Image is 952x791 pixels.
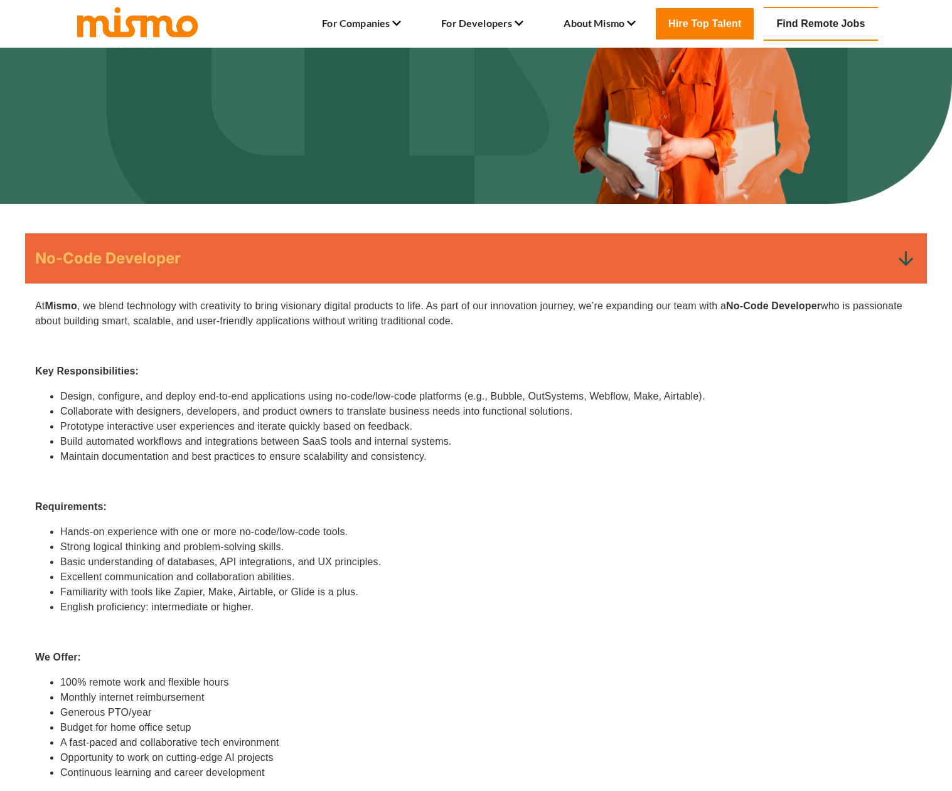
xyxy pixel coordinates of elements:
[60,720,917,735] li: Budget for home office setup
[60,750,917,765] li: Opportunity to work on cutting-edge AI projects
[322,13,401,35] li: For Companies
[60,389,917,404] li: Design, configure, and deploy end-to-end applications using no-code/low-code platforms (e.g., Bub...
[60,765,917,780] li: Continuous learning and career development
[764,7,877,41] a: Find Remote Jobs
[60,539,917,555] li: Strong logical thinking and problem-solving skills.
[60,404,917,419] li: Collaborate with designers, developers, and product owners to translate business needs into funct...
[35,248,181,268] h5: No-Code Developer
[25,233,927,284] div: No-Code Developer
[45,300,77,311] strong: Mismo
[60,690,917,705] li: Monthly internet reimbursement
[60,705,917,720] li: Generous PTO/year
[35,366,139,376] strong: Key Responsibilities:
[60,600,917,615] li: English proficiency: intermediate or higher.
[564,13,636,35] li: About Mismo
[441,13,523,35] li: For Developers
[35,299,917,329] p: At , we blend technology with creativity to bring visionary digital products to life. As part of ...
[656,8,754,40] a: Hire Top Talent
[60,735,917,750] li: A fast-paced and collaborative tech environment
[60,585,917,600] li: Familiarity with tools like Zapier, Make, Airtable, or Glide is a plus.
[60,675,917,690] li: 100% remote work and flexible hours
[60,524,917,539] li: Hands-on experience with one or more no-code/low-code tools.
[35,652,81,662] strong: We Offer:
[60,570,917,585] li: Excellent communication and collaboration abilities.
[60,555,917,570] li: Basic understanding of databases, API integrations, and UX principles.
[60,449,917,464] li: Maintain documentation and best practices to ensure scalability and consistency.
[35,501,107,512] strong: Requirements:
[60,419,917,434] li: Prototype interactive user experiences and iterate quickly based on feedback.
[75,4,200,38] img: logo
[60,434,917,449] li: Build automated workflows and integrations between SaaS tools and internal systems.
[726,300,821,311] strong: No-Code Developer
